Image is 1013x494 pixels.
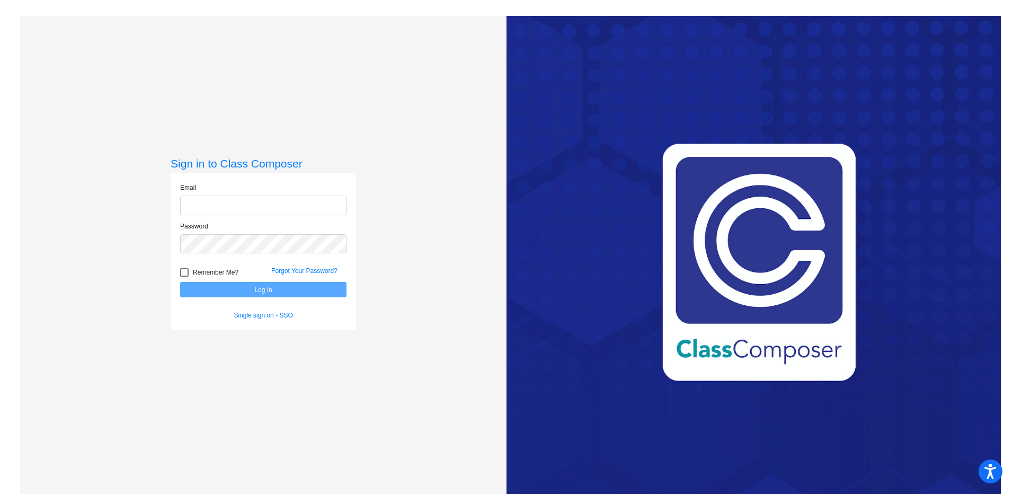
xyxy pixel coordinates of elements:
h3: Sign in to Class Composer [171,157,356,170]
a: Forgot Your Password? [271,267,337,275]
label: Email [180,183,196,192]
button: Log In [180,282,346,297]
label: Password [180,222,208,231]
span: Remember Me? [193,266,238,279]
a: Single sign on - SSO [234,312,292,319]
